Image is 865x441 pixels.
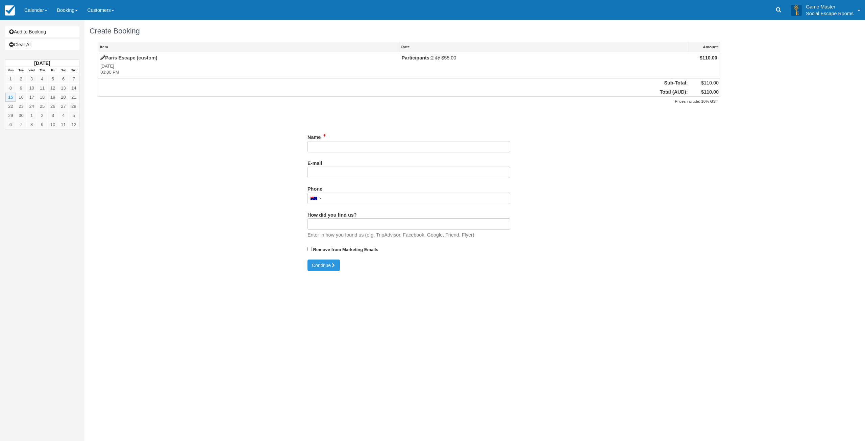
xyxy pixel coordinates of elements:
[48,83,58,93] a: 12
[660,89,688,95] strong: Total ( ):
[806,3,854,10] p: Game Master
[58,67,69,74] th: Sat
[307,231,474,239] p: Enter in how you found us (e.g. TripAdvisor, Facebook, Google, Friend, Flyer)
[58,102,69,111] a: 27
[701,89,719,95] u: $110.00
[100,55,157,60] a: Paris Escape (custom)
[58,93,69,102] a: 20
[5,67,16,74] th: Mon
[37,111,47,120] a: 2
[689,78,720,88] td: $110.00
[5,83,16,93] a: 8
[5,74,16,83] a: 1
[689,52,720,78] td: $110.00
[16,74,26,83] a: 2
[58,111,69,120] a: 4
[48,120,58,129] a: 10
[399,42,689,52] a: Rate
[5,93,16,102] a: 15
[16,83,26,93] a: 9
[26,93,37,102] a: 17
[69,102,79,111] a: 28
[16,67,26,74] th: Tue
[791,5,802,16] img: A3
[399,52,689,78] td: 2 @ $55.00
[69,67,79,74] th: Sun
[58,74,69,83] a: 6
[16,93,26,102] a: 16
[16,102,26,111] a: 23
[37,67,47,74] th: Thu
[98,97,720,106] div: Prices include: 10% GST
[100,63,397,76] em: [DATE] 03:00 PM
[98,42,399,52] a: Item
[5,120,16,129] a: 6
[26,67,37,74] th: Wed
[313,247,378,252] strong: Remove from Marketing Emails
[307,247,312,251] input: Remove from Marketing Emails
[37,120,47,129] a: 9
[5,5,15,16] img: checkfront-main-nav-mini-logo.png
[5,39,79,50] a: Clear All
[34,60,50,66] strong: [DATE]
[26,83,37,93] a: 10
[69,74,79,83] a: 7
[26,102,37,111] a: 24
[37,74,47,83] a: 4
[16,111,26,120] a: 30
[308,193,323,204] div: Australia: +61
[5,26,79,37] a: Add to Booking
[69,93,79,102] a: 21
[26,120,37,129] a: 8
[48,111,58,120] a: 3
[5,102,16,111] a: 22
[307,183,322,193] label: Phone
[48,102,58,111] a: 26
[674,89,685,95] span: AUD
[58,120,69,129] a: 11
[69,120,79,129] a: 12
[37,93,47,102] a: 18
[37,83,47,93] a: 11
[401,55,431,60] strong: Participants
[69,111,79,120] a: 5
[90,27,728,35] h1: Create Booking
[48,67,58,74] th: Fri
[26,111,37,120] a: 1
[664,80,688,85] strong: Sub-Total:
[16,120,26,129] a: 7
[69,83,79,93] a: 14
[48,93,58,102] a: 19
[307,157,322,167] label: E-mail
[37,102,47,111] a: 25
[689,42,720,52] a: Amount
[58,83,69,93] a: 13
[26,74,37,83] a: 3
[307,131,321,141] label: Name
[48,74,58,83] a: 5
[5,111,16,120] a: 29
[307,260,340,271] button: Continue
[307,209,357,219] label: How did you find us?
[806,10,854,17] p: Social Escape Rooms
